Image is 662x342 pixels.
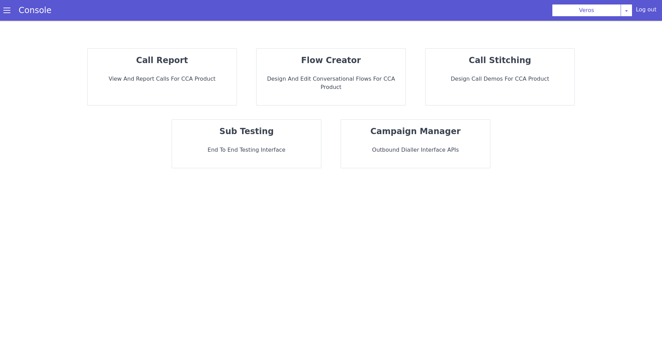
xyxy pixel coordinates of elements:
[552,4,621,17] button: Veros
[469,56,531,65] strong: call stitching
[636,6,656,17] div: Log out
[178,146,315,154] p: End to End Testing Interface
[262,75,400,91] p: Design and Edit Conversational flows for CCA Product
[370,127,461,136] strong: campaign manager
[219,127,274,136] strong: sub testing
[93,75,231,83] p: View and report calls for CCA Product
[431,75,569,83] p: Design call demos for CCA Product
[301,56,361,65] strong: flow creator
[136,56,188,65] strong: call report
[10,6,60,15] a: Console
[347,146,484,154] p: Outbound dialler interface APIs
